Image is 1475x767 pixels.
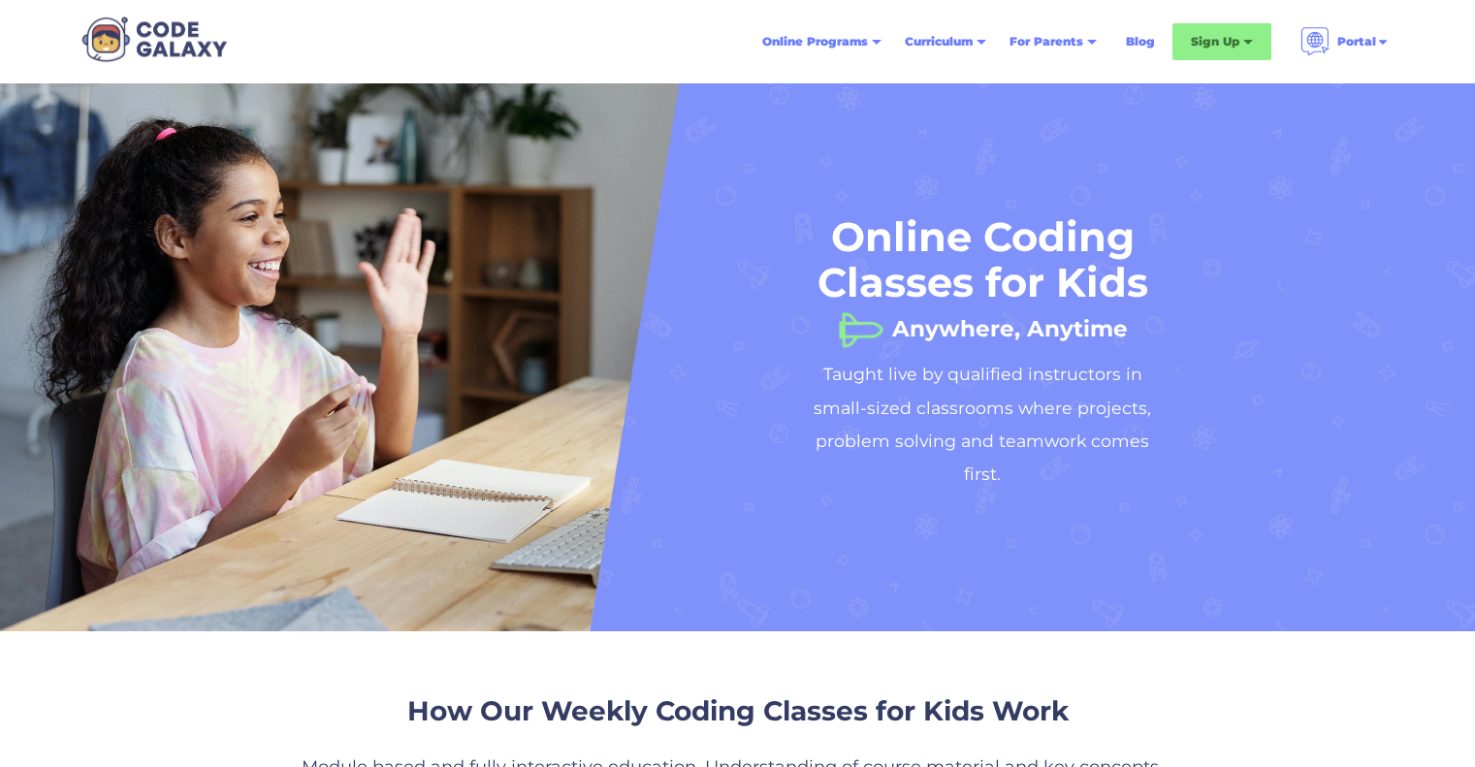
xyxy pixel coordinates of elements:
[905,32,973,51] div: Curriculum
[798,214,1167,305] h1: Online Coding Classes for Kids
[1010,32,1083,51] div: For Parents
[798,358,1167,492] h2: Taught live by qualified instructors in small-sized classrooms where projects, problem solving an...
[1191,32,1239,51] div: Sign Up
[892,309,1128,329] h1: Anywhere, Anytime
[407,694,1069,727] span: How Our Weekly Coding Classes for Kids Work
[762,32,868,51] div: Online Programs
[1337,32,1376,51] div: Portal
[1114,24,1167,59] a: Blog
